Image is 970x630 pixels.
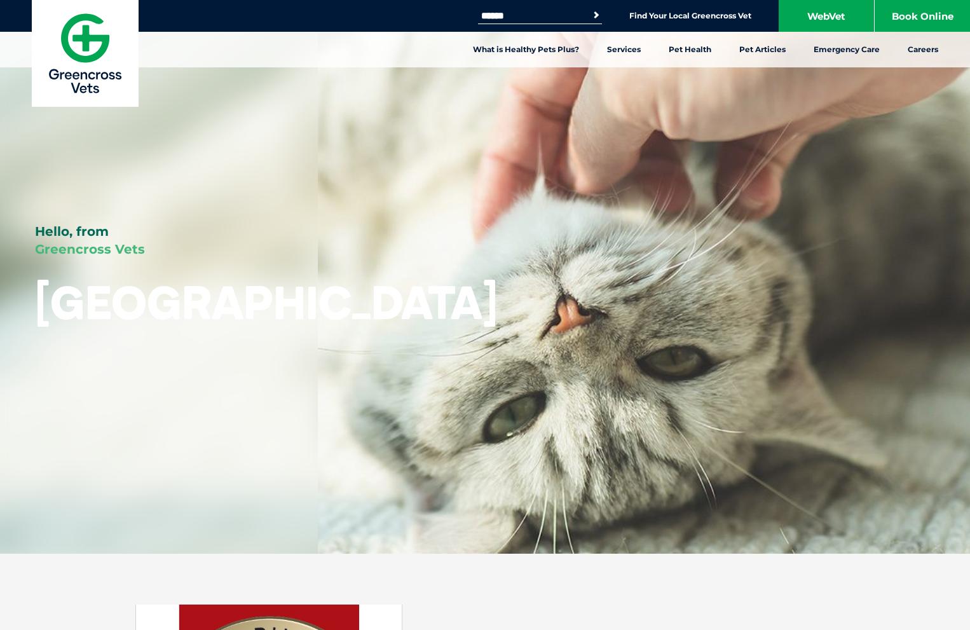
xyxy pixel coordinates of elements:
h1: [GEOGRAPHIC_DATA] [35,277,498,327]
a: Careers [894,32,952,67]
button: Search [590,9,603,22]
a: Emergency Care [800,32,894,67]
a: Pet Health [655,32,725,67]
a: Find Your Local Greencross Vet [629,11,751,21]
a: What is Healthy Pets Plus? [459,32,593,67]
span: Greencross Vets [35,242,145,257]
a: Services [593,32,655,67]
a: Pet Articles [725,32,800,67]
span: Hello, from [35,224,109,239]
